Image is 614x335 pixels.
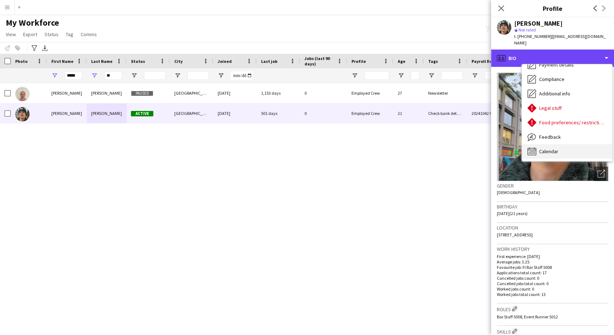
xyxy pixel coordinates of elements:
button: Open Filter Menu [428,72,435,79]
div: Employed Crew [347,103,393,123]
input: Age Filter Input [411,71,419,80]
div: Calendar [522,144,612,159]
span: Additional info [539,90,570,97]
span: First Name [51,59,73,64]
div: 21 [393,103,424,123]
p: Cancelled jobs total count: 0 [497,281,608,286]
span: Comms [81,31,97,38]
p: Worked jobs total count: 13 [497,292,608,297]
h3: Profile [491,4,614,13]
span: Jobs (last 90 days) [304,56,334,66]
div: Food preferences/ restrictions [522,115,612,130]
span: Tag [66,31,73,38]
span: [DATE] (21 years) [497,211,528,216]
div: Newsletter [424,83,467,103]
span: City [174,59,183,64]
span: Feedback [539,134,561,140]
div: [PERSON_NAME] [87,83,127,103]
div: [PERSON_NAME] [47,103,87,123]
div: Check bank details, RTW check approved [424,103,467,123]
button: Open Filter Menu [131,72,137,79]
a: Export [20,30,40,39]
div: [GEOGRAPHIC_DATA] [170,103,213,123]
span: Photo [15,59,27,64]
button: Open Filter Menu [174,72,181,79]
h3: Gender [497,182,608,189]
input: Status Filter Input [144,71,166,80]
p: Worked jobs count: 0 [497,286,608,292]
span: t. [PHONE_NUMBER] [514,34,552,39]
h3: Birthday [497,203,608,210]
span: Status [44,31,59,38]
div: Legal stuff [522,101,612,115]
span: Joined [218,59,232,64]
div: [DATE] [213,83,257,103]
div: [DATE] [213,103,257,123]
span: Payroll Ref [472,59,494,64]
div: [PERSON_NAME] [87,103,127,123]
button: Open Filter Menu [51,72,58,79]
app-action-btn: Export XLSX [40,44,49,52]
input: Joined Filter Input [231,71,252,80]
button: Open Filter Menu [218,72,224,79]
span: Profile [351,59,366,64]
p: Cancelled jobs count: 0 [497,275,608,281]
p: Average jobs: 3.25 [497,259,608,265]
button: Open Filter Menu [91,72,98,79]
span: Last job [261,59,277,64]
span: [STREET_ADDRESS] [497,232,533,237]
a: Status [42,30,61,39]
span: Not rated [519,27,536,33]
div: Bio [491,50,614,67]
span: Last Name [91,59,112,64]
div: Compliance [522,72,612,86]
span: Compliance [539,76,564,82]
span: Calendar [539,148,558,155]
div: Feedback [522,130,612,144]
span: View [6,31,16,38]
div: 1,153 days [257,83,300,103]
input: First Name Filter Input [64,71,82,80]
span: Legal stuff [539,105,562,111]
span: Payment details [539,61,574,68]
span: Export [23,31,37,38]
div: Open photos pop-in [594,167,608,181]
div: 0 [300,103,347,123]
a: View [3,30,19,39]
input: City Filter Input [187,71,209,80]
app-action-btn: Advanced filters [30,44,39,52]
h3: Location [497,224,608,231]
span: Active [131,111,153,116]
button: Open Filter Menu [398,72,404,79]
h3: Work history [497,246,608,252]
input: Tags Filter Input [441,71,463,80]
span: Age [398,59,405,64]
div: [PERSON_NAME] [47,83,87,103]
span: [DEMOGRAPHIC_DATA] [497,190,540,195]
span: Tags [428,59,438,64]
span: | [EMAIL_ADDRESS][DOMAIN_NAME] [514,34,606,46]
img: Crew avatar or photo [497,73,608,181]
span: Status [131,59,145,64]
div: 27 [393,83,424,103]
span: Paused [131,91,153,96]
div: Additional info [522,86,612,101]
img: Daniel Davies [15,87,30,101]
div: Employed Crew [347,83,393,103]
div: 0 [300,83,347,103]
input: Last Name Filter Input [104,71,122,80]
span: Food preferences/ restrictions [539,119,606,126]
div: 501 days [257,103,300,123]
p: First experience: [DATE] [497,254,608,259]
a: Comms [78,30,100,39]
div: [GEOGRAPHIC_DATA] [170,83,213,103]
div: [PERSON_NAME] [514,20,563,27]
span: 20241042 FI [472,111,493,116]
span: My Workforce [6,17,59,28]
span: Bar Staff 5008, Event Runner 5012 [497,314,558,319]
div: Payment details [522,57,612,72]
h3: Skills [497,327,608,335]
img: Daniel Esposito [15,107,30,121]
p: Applications total count: 17 [497,270,608,275]
button: Open Filter Menu [351,72,358,79]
